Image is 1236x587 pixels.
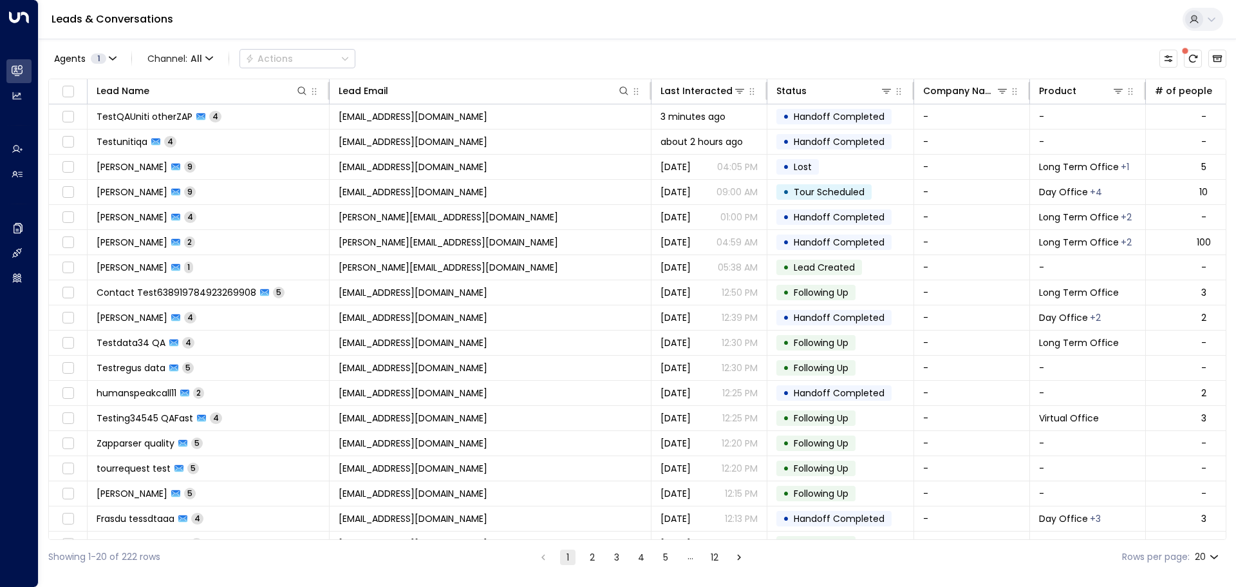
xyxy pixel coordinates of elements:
[97,437,174,450] span: Zapparser quality
[1030,130,1146,154] td: -
[339,361,487,374] span: testregusdata89@yahoo.com
[1208,50,1226,68] button: Archived Leads
[164,136,176,147] span: 4
[914,180,1030,204] td: -
[339,487,487,500] span: testtoday12sep@yahoo.com
[794,537,848,550] span: Following Up
[794,462,848,475] span: Following Up
[783,231,789,253] div: •
[339,512,487,525] span: sajna8256@gmail.com
[660,487,691,500] span: Yesterday
[97,361,165,374] span: Testregus data
[60,360,76,376] span: Toggle select row
[48,50,121,68] button: Agents1
[60,209,76,226] span: Toggle select row
[783,282,789,303] div: •
[339,135,487,148] span: testunitiqa@protonmail.com
[783,533,789,555] div: •
[682,550,698,565] div: …
[1039,336,1119,349] span: Long Term Office
[1201,110,1206,123] div: -
[914,230,1030,255] td: -
[339,387,487,399] span: humanspeakcall11@proton.me
[717,160,758,173] p: 04:05 PM
[660,336,691,349] span: Yesterday
[722,437,758,450] p: 12:20 PM
[794,311,885,324] span: Handoff Completed
[1201,135,1206,148] div: -
[914,356,1030,380] td: -
[1039,512,1088,525] span: Day Office
[339,286,487,299] span: Contact.Test638919784923269908@mailinator.com
[783,407,789,429] div: •
[1201,336,1206,349] div: -
[609,550,624,565] button: Go to page 3
[1039,186,1088,198] span: Day Office
[97,110,192,123] span: TestQAUniti otherZAP
[210,412,222,423] span: 4
[1199,186,1208,198] div: 10
[1201,361,1206,374] div: -
[776,83,807,99] div: Status
[720,211,758,224] p: 01:00 PM
[722,412,758,425] p: 12:25 PM
[1090,512,1101,525] div: Long Term Office,Short Term Office,Workstation
[97,311,167,324] span: John Doe
[783,357,789,379] div: •
[794,387,885,399] span: Handoff Completed
[97,186,167,198] span: Daniel Vaca
[97,336,165,349] span: Testdata34 QA
[97,160,167,173] span: Daniel Vaca
[722,311,758,324] p: 12:39 PM
[1039,311,1088,324] span: Day Office
[97,462,171,475] span: tourrequest test
[660,286,691,299] span: Yesterday
[1039,211,1119,224] span: Long Term Office
[1201,311,1206,324] div: 2
[60,511,76,527] span: Toggle select row
[914,255,1030,280] td: -
[1184,50,1202,68] span: There are new threads available. Refresh the grid to view the latest updates.
[60,285,76,301] span: Toggle select row
[245,53,293,64] div: Actions
[187,463,199,474] span: 5
[1090,186,1102,198] div: Long Term Office,Netspace,Short Term Office,Workstation
[794,211,885,224] span: Handoff Completed
[339,186,487,198] span: turok3000+test4@gmail.com
[914,381,1030,405] td: -
[660,412,691,425] span: Yesterday
[783,131,789,153] div: •
[1039,83,1125,99] div: Product
[794,412,848,425] span: Following Up
[191,53,202,64] span: All
[794,361,848,374] span: Following Up
[239,49,355,68] button: Actions
[339,261,558,274] span: yuvi.singh@iwgplc.com
[794,110,885,123] span: Handoff Completed
[191,538,202,549] span: 2
[794,437,848,450] span: Following Up
[923,83,1009,99] div: Company Name
[209,111,221,122] span: 4
[658,550,673,565] button: Go to page 5
[914,406,1030,430] td: -
[1197,236,1211,249] div: 100
[339,236,558,249] span: yuvi.singh@iwgplc.com
[707,550,722,565] button: Go to page 12
[60,235,76,251] span: Toggle select row
[722,462,758,475] p: 12:20 PM
[725,487,758,500] p: 12:15 PM
[914,155,1030,179] td: -
[914,431,1030,456] td: -
[716,186,758,198] p: 09:00 AM
[914,331,1030,355] td: -
[1030,381,1146,405] td: -
[660,311,691,324] span: Yesterday
[914,481,1030,506] td: -
[914,130,1030,154] td: -
[1155,83,1212,99] div: # of people
[1030,532,1146,556] td: -
[1039,83,1076,99] div: Product
[914,506,1030,531] td: -
[794,487,848,500] span: Following Up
